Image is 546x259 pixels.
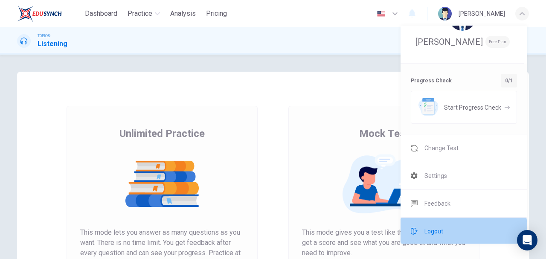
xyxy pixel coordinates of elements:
[411,76,452,86] span: Progress Check
[418,98,439,116] img: Start Progress Check
[424,171,447,181] span: Settings
[424,198,450,209] span: Feedback
[411,91,517,124] div: Start Progress Check
[424,143,459,153] span: Change Test
[411,91,517,124] a: Start Progress CheckStart Progress Check
[401,134,527,162] a: Change Test
[485,36,510,48] span: Free Plan
[517,230,537,250] div: Open Intercom Messenger
[424,226,443,236] span: Logout
[501,74,517,87] div: 0/1
[401,162,527,189] a: Settings
[415,37,483,47] span: [PERSON_NAME]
